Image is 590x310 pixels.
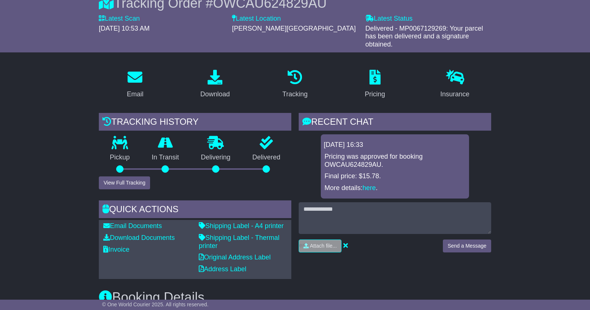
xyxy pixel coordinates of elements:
[122,67,148,102] a: Email
[278,67,312,102] a: Tracking
[232,15,281,23] label: Latest Location
[99,15,140,23] label: Latest Scan
[443,240,491,252] button: Send a Message
[365,89,385,99] div: Pricing
[199,234,280,249] a: Shipping Label - Thermal printer
[282,89,308,99] div: Tracking
[440,89,469,99] div: Insurance
[199,265,246,273] a: Address Label
[324,184,465,192] p: More details: .
[365,25,483,48] span: Delivered - MP0067129269: Your parcel has been delivered and a signature obtained.
[102,302,209,307] span: © One World Courier 2025. All rights reserved.
[362,184,376,192] a: here
[199,222,284,230] a: Shipping Label - A4 printer
[99,154,141,162] p: Pickup
[99,25,150,32] span: [DATE] 10:53 AM
[195,67,235,102] a: Download
[103,246,129,253] a: Invoice
[324,172,465,180] p: Final price: $15.78.
[127,89,143,99] div: Email
[242,154,292,162] p: Delivered
[99,290,491,305] h3: Booking Details
[365,15,413,23] label: Latest Status
[141,154,190,162] p: In Transit
[324,153,465,169] p: Pricing was approved for booking OWCAU624829AU.
[103,222,162,230] a: Email Documents
[99,176,150,189] button: View Full Tracking
[103,234,175,241] a: Download Documents
[99,113,291,133] div: Tracking history
[360,67,390,102] a: Pricing
[299,113,491,133] div: RECENT CHAT
[199,254,271,261] a: Original Address Label
[99,200,291,220] div: Quick Actions
[435,67,474,102] a: Insurance
[200,89,230,99] div: Download
[190,154,242,162] p: Delivering
[232,25,355,32] span: [PERSON_NAME][GEOGRAPHIC_DATA]
[324,141,466,149] div: [DATE] 16:33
